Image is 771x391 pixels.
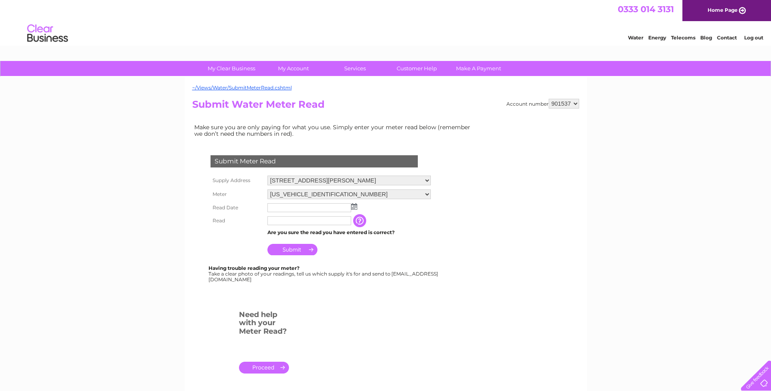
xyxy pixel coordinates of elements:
th: Read [208,214,265,227]
h3: Need help with your Meter Read? [239,309,289,340]
a: Blog [700,35,712,41]
a: 0333 014 3131 [618,4,674,14]
th: Read Date [208,201,265,214]
a: . [239,362,289,374]
input: Information [353,214,368,227]
div: Clear Business is a trading name of Verastar Limited (registered in [GEOGRAPHIC_DATA] No. 3667643... [194,4,578,39]
b: Having trouble reading your meter? [208,265,300,271]
a: My Clear Business [198,61,265,76]
a: Telecoms [671,35,695,41]
a: ~/Views/Water/SubmitMeterRead.cshtml [192,85,292,91]
a: Make A Payment [445,61,512,76]
a: Contact [717,35,737,41]
th: Meter [208,187,265,201]
img: logo.png [27,21,68,46]
td: Are you sure the read you have entered is correct? [265,227,433,238]
a: Services [321,61,389,76]
a: Water [628,35,643,41]
a: My Account [260,61,327,76]
div: Submit Meter Read [211,155,418,167]
div: Account number [506,99,579,109]
a: Energy [648,35,666,41]
img: ... [351,203,357,210]
th: Supply Address [208,174,265,187]
h2: Submit Water Meter Read [192,99,579,114]
td: Make sure you are only paying for what you use. Simply enter your meter read below (remember we d... [192,122,477,139]
input: Submit [267,244,317,255]
a: Customer Help [383,61,450,76]
a: Log out [744,35,763,41]
div: Take a clear photo of your readings, tell us which supply it's for and send to [EMAIL_ADDRESS][DO... [208,265,439,282]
